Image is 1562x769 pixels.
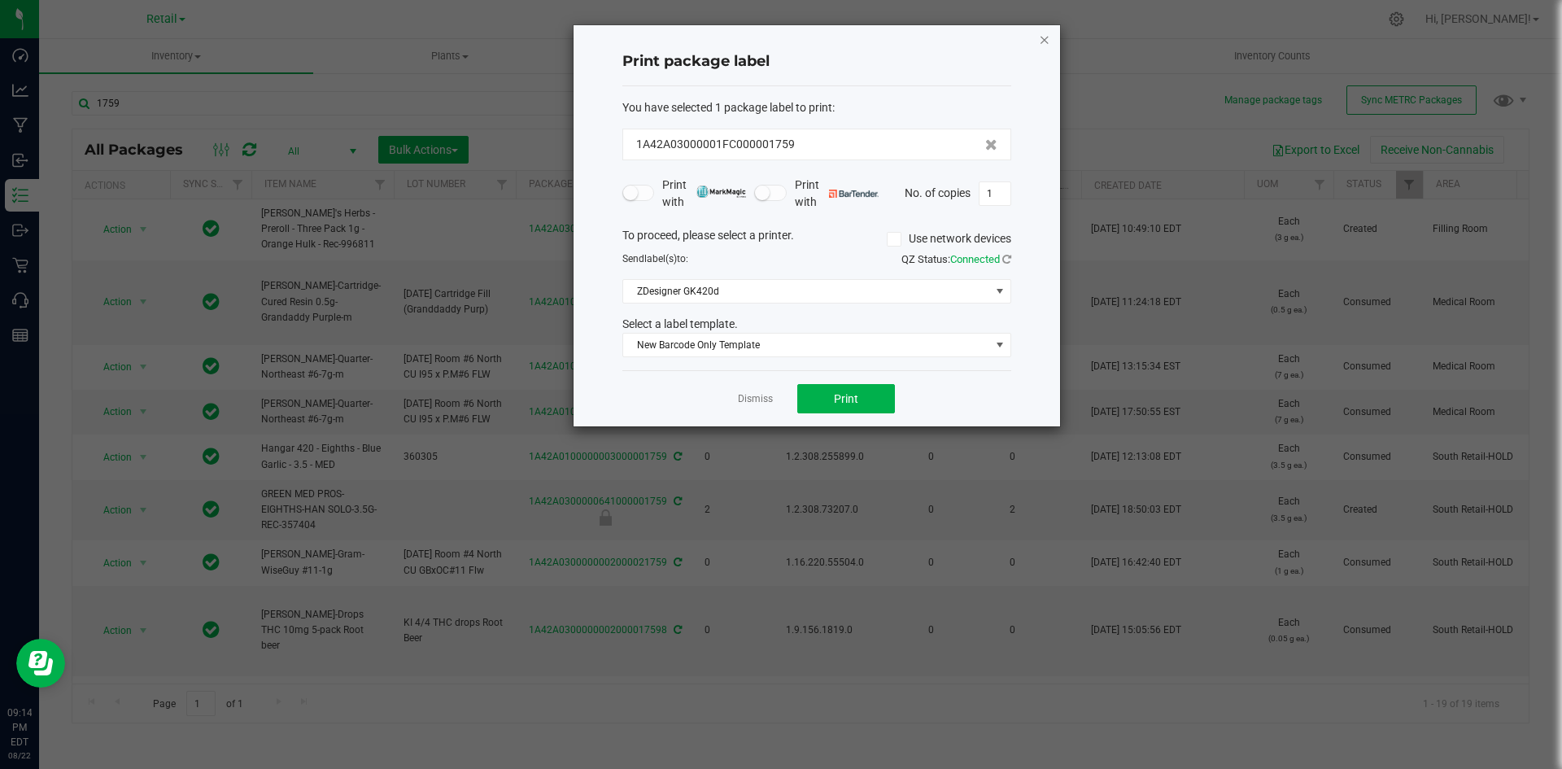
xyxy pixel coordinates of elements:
[662,177,746,211] span: Print with
[644,253,677,264] span: label(s)
[901,253,1011,265] span: QZ Status:
[622,101,832,114] span: You have selected 1 package label to print
[622,51,1011,72] h4: Print package label
[636,136,795,153] span: 1A42A03000001FC000001759
[887,230,1011,247] label: Use network devices
[610,227,1023,251] div: To proceed, please select a printer.
[696,186,746,198] img: mark_magic_cybra.png
[738,392,773,406] a: Dismiss
[797,384,895,413] button: Print
[834,392,858,405] span: Print
[623,280,990,303] span: ZDesigner GK420d
[622,99,1011,116] div: :
[623,334,990,356] span: New Barcode Only Template
[610,316,1023,333] div: Select a label template.
[829,190,879,198] img: bartender.png
[795,177,879,211] span: Print with
[950,253,1000,265] span: Connected
[905,186,971,199] span: No. of copies
[16,639,65,688] iframe: Resource center
[622,253,688,264] span: Send to:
